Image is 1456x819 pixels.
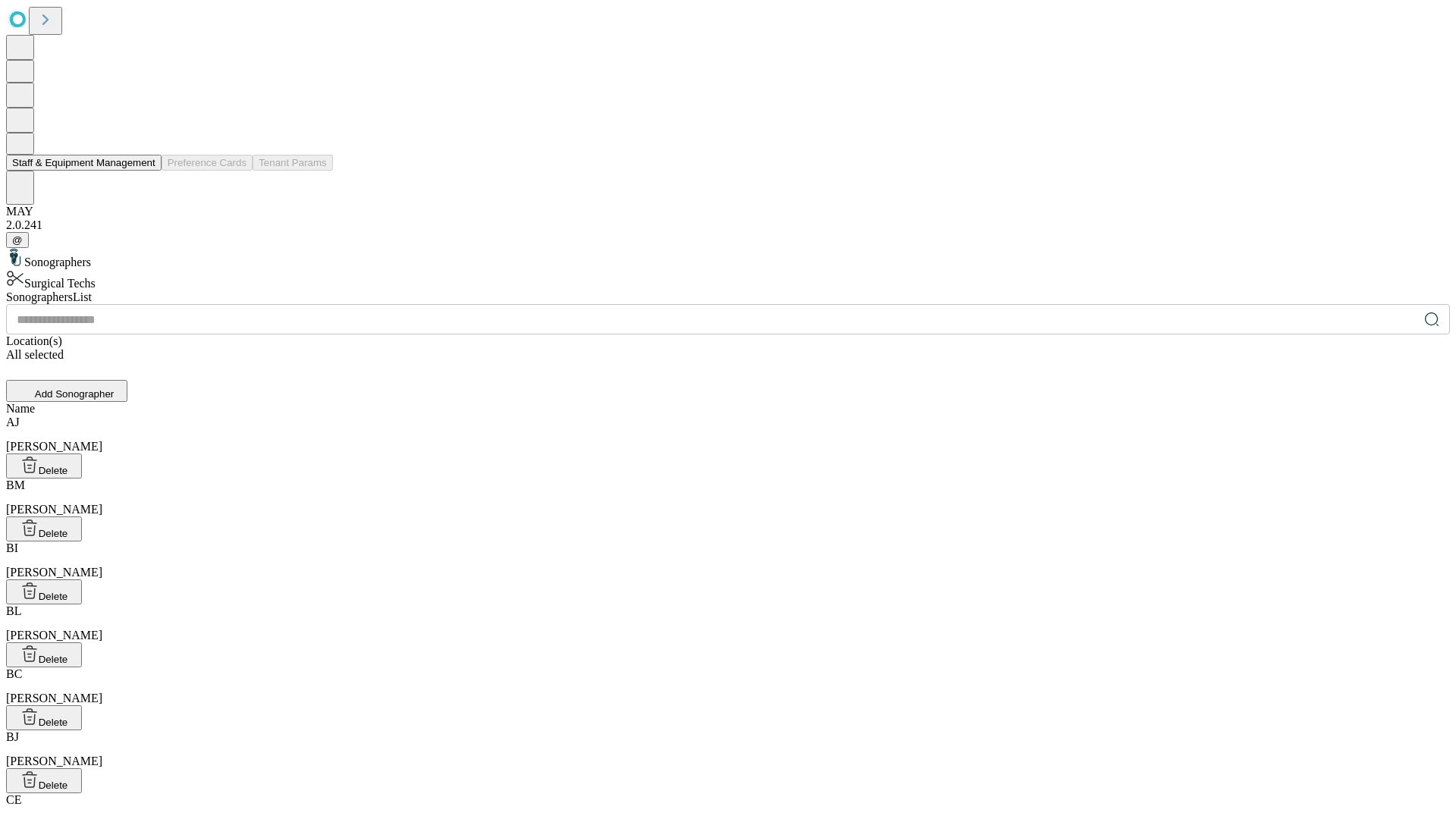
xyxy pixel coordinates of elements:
[39,717,68,728] span: Delete
[6,541,18,554] span: BI
[6,730,1450,768] div: [PERSON_NAME]
[6,479,1450,516] div: [PERSON_NAME]
[6,218,1450,232] div: 2.0.241
[39,465,68,476] span: Delete
[6,642,82,667] button: Delete
[162,155,253,171] button: Preference Cards
[6,416,20,428] span: AJ
[39,591,68,602] span: Delete
[6,402,1450,416] div: Name
[253,155,333,171] button: Tenant Params
[6,793,21,806] span: CE
[6,768,82,793] button: Delete
[6,667,22,680] span: BC
[6,348,1450,362] div: All selected
[6,453,82,479] button: Delete
[6,705,82,730] button: Delete
[6,334,62,347] span: Location(s)
[6,541,1450,579] div: [PERSON_NAME]
[6,290,1450,304] div: Sonographers List
[39,528,68,539] span: Delete
[6,155,162,171] button: Staff & Equipment Management
[6,604,1450,642] div: [PERSON_NAME]
[6,248,1450,269] div: Sonographers
[6,579,82,604] button: Delete
[6,516,82,541] button: Delete
[6,730,19,743] span: BJ
[12,234,23,246] span: @
[6,380,127,402] button: Add Sonographer
[39,780,68,791] span: Delete
[39,654,68,665] span: Delete
[6,205,1450,218] div: MAY
[6,232,29,248] button: @
[6,416,1450,453] div: [PERSON_NAME]
[6,667,1450,705] div: [PERSON_NAME]
[6,604,21,617] span: BL
[6,269,1450,290] div: Surgical Techs
[6,479,25,491] span: BM
[35,388,114,400] span: Add Sonographer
